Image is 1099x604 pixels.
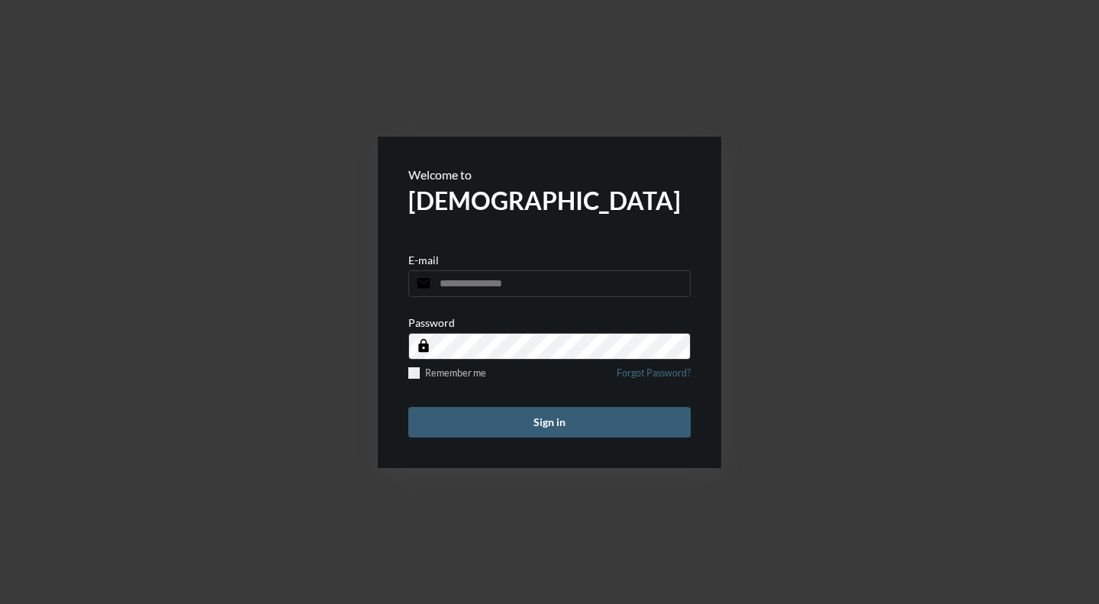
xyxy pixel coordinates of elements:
[408,254,439,266] p: E-mail
[408,316,455,329] p: Password
[408,367,486,379] label: Remember me
[408,186,691,215] h2: [DEMOGRAPHIC_DATA]
[408,407,691,438] button: Sign in
[617,367,691,388] a: Forgot Password?
[408,167,691,182] p: Welcome to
